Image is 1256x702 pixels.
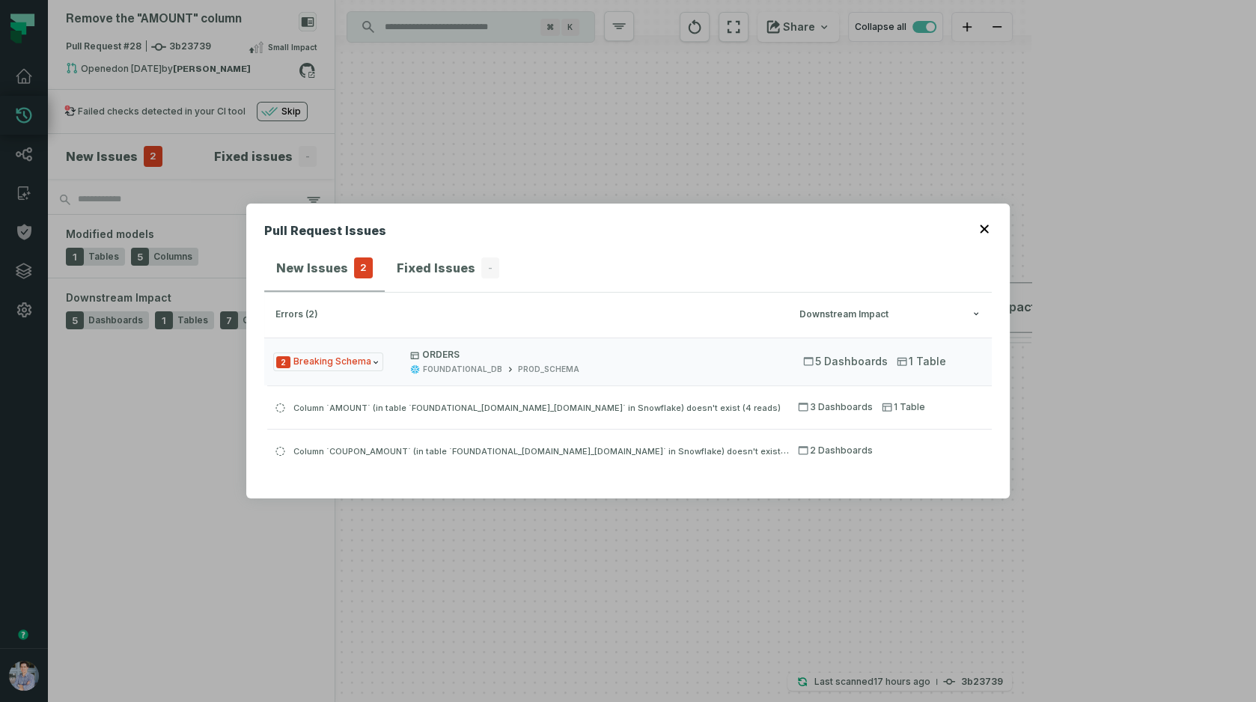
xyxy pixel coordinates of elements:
[273,352,383,371] span: Issue Type
[410,349,776,361] p: ORDERS
[264,385,992,471] div: Issue TypeORDERSFOUNDATIONAL_DBPROD_SCHEMA5 Dashboards1 Table
[518,364,579,375] div: PROD_SCHEMA
[264,338,992,480] div: errors (2)Downstream Impact
[882,401,925,413] span: 1 Table
[397,259,475,277] h4: Fixed Issues
[267,385,992,428] button: Column `AMOUNT` (in table `FOUNDATIONAL_[DOMAIN_NAME]_[DOMAIN_NAME]` in Snowflake) doesn't exist ...
[798,401,873,413] span: 3 Dashboards
[897,354,946,369] span: 1 Table
[293,445,820,457] span: Column `COUPON_AMOUNT` (in table `FOUNDATIONAL_[DOMAIN_NAME]_[DOMAIN_NAME]` in Snowflake) doesn't...
[803,354,888,369] span: 5 Dashboards
[275,309,790,320] div: errors (2)
[293,402,781,412] span: Column `AMOUNT` (in table `FOUNDATIONAL_[DOMAIN_NAME]_[DOMAIN_NAME]` in Snowflake) doesn't exist ...
[276,356,290,368] span: Severity
[798,445,873,457] span: 2 Dashboards
[423,364,502,375] div: FOUNDATIONAL_DB
[264,338,992,385] button: Issue TypeORDERSFOUNDATIONAL_DBPROD_SCHEMA5 Dashboards1 Table
[264,222,386,245] h2: Pull Request Issues
[267,429,992,471] button: Column `COUPON_AMOUNT` (in table `FOUNDATIONAL_[DOMAIN_NAME]_[DOMAIN_NAME]` in Snowflake) doesn't...
[354,257,373,278] span: 2
[276,259,348,277] h4: New Issues
[481,257,499,278] span: -
[275,309,981,320] button: errors (2)Downstream Impact
[799,309,981,320] div: Downstream Impact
